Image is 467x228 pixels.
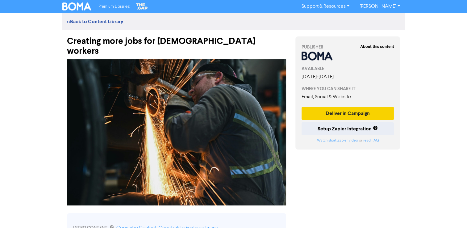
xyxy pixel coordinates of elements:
a: Watch short Zapier video [317,139,358,142]
button: Deliver in Campaign [302,107,394,120]
button: Setup Zapier Integration [302,122,394,135]
div: [DATE] - [DATE] [302,73,394,81]
div: WHERE YOU CAN SHARE IT [302,86,394,92]
iframe: Chat Widget [390,161,467,228]
div: Creating more jobs for [DEMOGRAPHIC_DATA] workers [67,30,286,56]
div: Email, Social & Website [302,93,394,101]
span: Premium Libraries: [98,5,130,9]
div: AVAILABLE [302,65,394,72]
a: read FAQ [363,139,378,142]
a: <<Back to Content Library [67,19,123,25]
div: or [302,138,394,143]
img: BOMA Logo [62,2,91,11]
img: The Gap [135,2,148,11]
strong: About this content [360,44,394,49]
div: PUBLISHER [302,44,394,50]
a: [PERSON_NAME] [354,2,405,11]
a: Support & Resources [297,2,354,11]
